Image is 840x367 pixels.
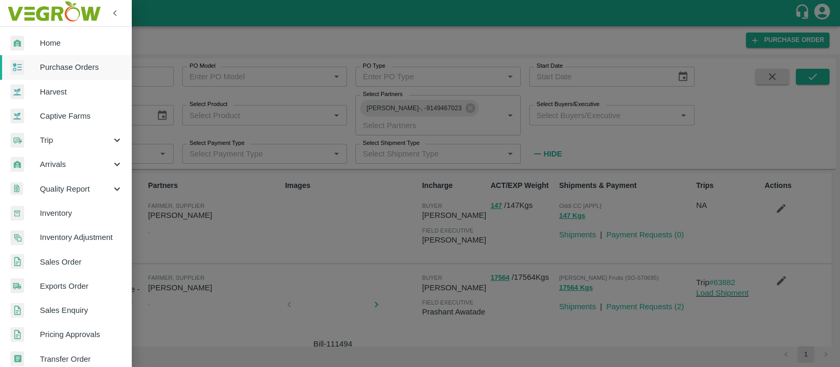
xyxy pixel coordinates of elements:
span: Trip [40,134,111,146]
span: Home [40,37,123,49]
span: Arrivals [40,159,111,170]
span: Harvest [40,86,123,98]
img: sales [10,254,24,269]
img: delivery [10,133,24,148]
img: harvest [10,108,24,124]
span: Sales Order [40,256,123,268]
img: harvest [10,84,24,100]
span: Inventory [40,207,123,219]
img: qualityReport [10,182,23,195]
span: Transfer Order [40,353,123,365]
span: Sales Enquiry [40,305,123,316]
img: sales [10,303,24,318]
span: Pricing Approvals [40,329,123,340]
img: reciept [10,60,24,75]
span: Inventory Adjustment [40,232,123,243]
img: whArrival [10,157,24,172]
span: Exports Order [40,280,123,292]
span: Purchase Orders [40,61,123,73]
span: Captive Farms [40,110,123,122]
img: whTransfer [10,351,24,366]
span: Quality Report [40,183,111,195]
img: whArrival [10,36,24,51]
img: shipments [10,278,24,293]
img: sales [10,327,24,342]
img: inventory [10,230,24,245]
img: whInventory [10,206,24,221]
